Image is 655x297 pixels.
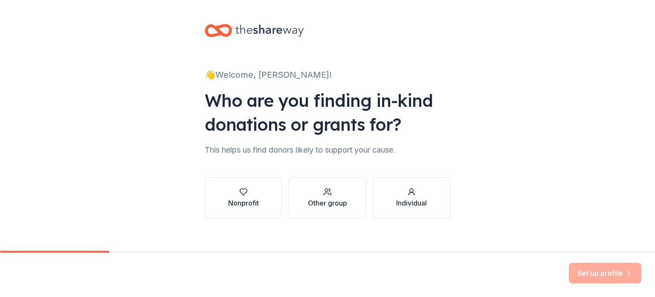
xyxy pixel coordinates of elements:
div: Other group [308,198,347,208]
button: Individual [373,177,450,218]
div: 👋 Welcome, [PERSON_NAME]! [205,68,450,82]
button: Nonprofit [205,177,282,218]
button: Other group [289,177,366,218]
div: Nonprofit [228,198,259,208]
div: Who are you finding in-kind donations or grants for? [205,88,450,136]
div: Individual [396,198,427,208]
div: This helps us find donors likely to support your cause. [205,143,450,157]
